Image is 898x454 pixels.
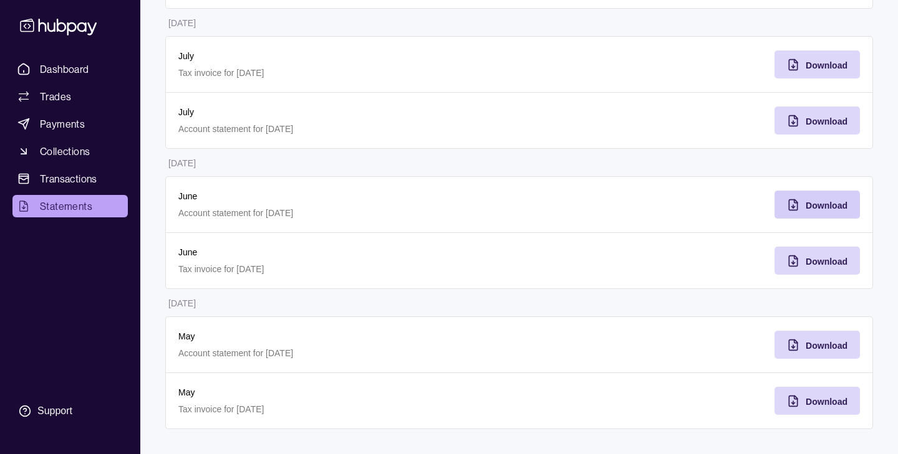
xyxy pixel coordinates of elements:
[775,247,860,275] button: Download
[178,49,507,63] p: July
[775,50,860,78] button: Download
[178,189,507,203] p: June
[178,329,507,343] p: May
[178,262,507,276] p: Tax invoice for [DATE]
[12,398,128,424] a: Support
[806,257,847,267] span: Download
[775,106,860,135] button: Download
[40,116,85,131] span: Payments
[178,402,507,416] p: Tax invoice for [DATE]
[178,346,507,360] p: Account statement for [DATE]
[178,245,507,259] p: June
[806,116,847,126] span: Download
[168,18,196,28] p: [DATE]
[806,201,847,210] span: Download
[12,85,128,108] a: Trades
[775,387,860,415] button: Download
[40,144,90,159] span: Collections
[806,60,847,70] span: Download
[168,158,196,168] p: [DATE]
[806,341,847,351] span: Download
[775,191,860,219] button: Download
[178,122,507,136] p: Account statement for [DATE]
[12,140,128,163] a: Collections
[178,105,507,119] p: July
[12,195,128,217] a: Statements
[12,113,128,135] a: Payments
[40,62,89,77] span: Dashboard
[178,385,507,399] p: May
[775,331,860,359] button: Download
[40,199,92,214] span: Statements
[178,206,507,220] p: Account statement for [DATE]
[12,168,128,190] a: Transactions
[37,404,72,418] div: Support
[40,89,71,104] span: Trades
[168,298,196,308] p: [DATE]
[12,58,128,80] a: Dashboard
[40,171,97,186] span: Transactions
[178,66,507,80] p: Tax invoice for [DATE]
[806,397,847,407] span: Download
